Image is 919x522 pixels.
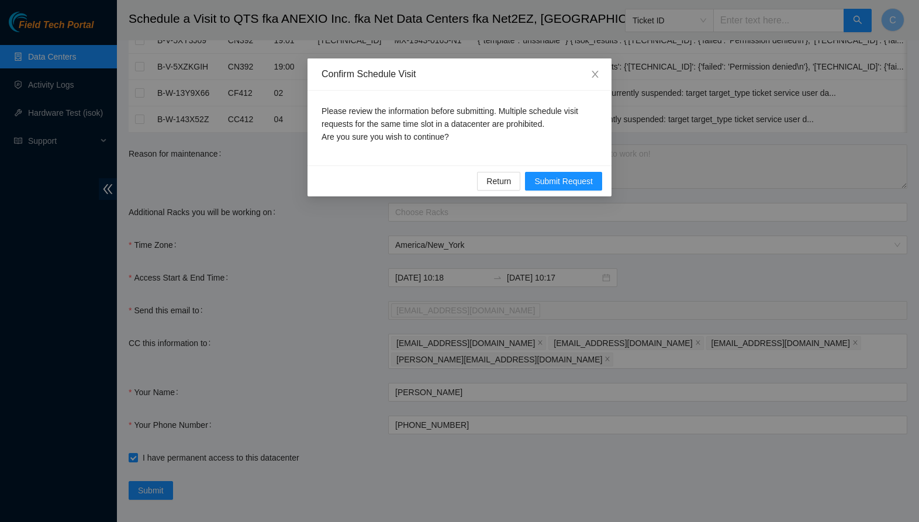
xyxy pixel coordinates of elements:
p: Please review the information before submitting. Multiple schedule visit requests for the same ti... [322,105,597,143]
div: Confirm Schedule Visit [322,68,597,81]
span: Submit Request [534,175,593,188]
button: Return [477,172,520,191]
button: Close [579,58,611,91]
span: Return [486,175,511,188]
span: close [590,70,600,79]
button: Submit Request [525,172,602,191]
